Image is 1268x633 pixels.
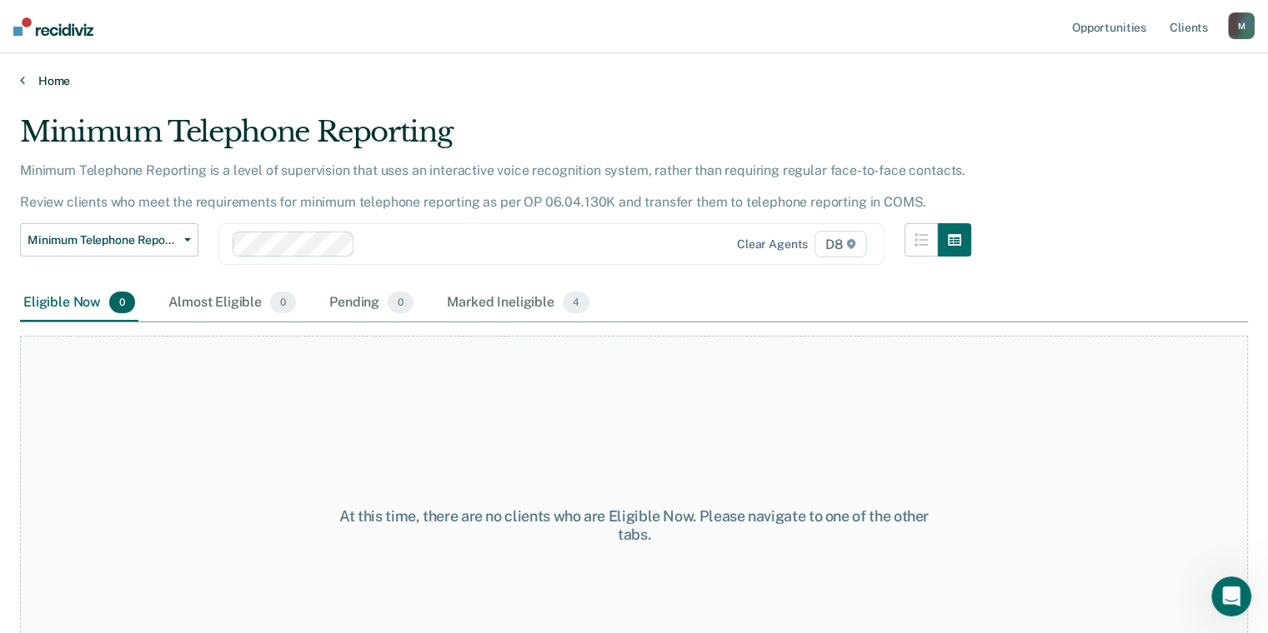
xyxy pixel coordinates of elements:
button: Minimum Telephone Reporting [20,223,198,257]
div: At this time, there are no clients who are Eligible Now. Please navigate to one of the other tabs. [328,507,941,543]
span: 0 [270,292,296,313]
div: Clear agents [737,237,808,252]
span: D8 [814,231,867,257]
div: Almost Eligible0 [165,285,299,321]
span: 0 [109,292,135,313]
div: Eligible Now0 [20,285,138,321]
span: 0 [388,292,413,313]
a: Home [20,73,1248,88]
button: M [1228,12,1255,39]
img: Recidiviz [13,17,93,36]
span: 4 [563,292,589,313]
p: Minimum Telephone Reporting is a level of supervision that uses an interactive voice recognition ... [20,162,965,210]
iframe: Intercom live chat [1211,576,1251,616]
div: Pending0 [326,285,417,321]
span: Minimum Telephone Reporting [28,233,178,247]
div: Minimum Telephone Reporting [20,115,971,162]
div: Marked Ineligible4 [444,285,593,321]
